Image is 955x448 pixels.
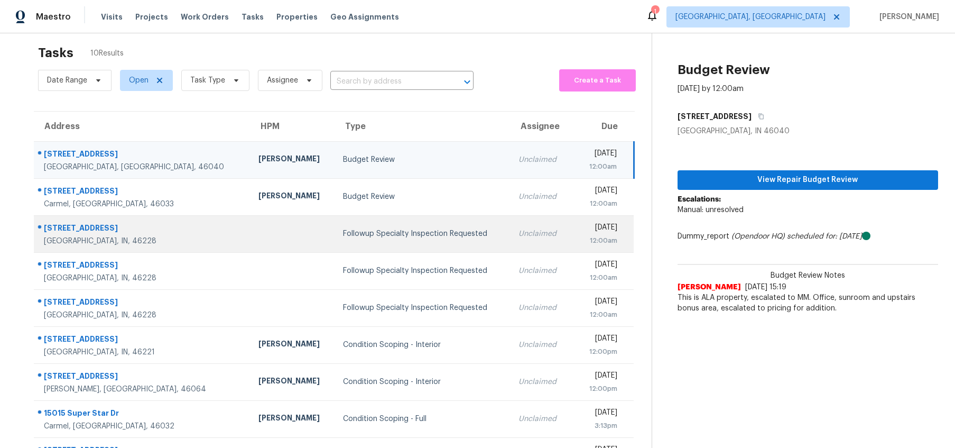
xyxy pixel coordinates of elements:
[44,334,242,347] div: [STREET_ADDRESS]
[678,196,721,203] b: Escalations:
[44,162,242,172] div: [GEOGRAPHIC_DATA], [GEOGRAPHIC_DATA], 46040
[651,6,659,17] div: 1
[578,259,618,272] div: [DATE]
[518,303,561,313] div: Unclaimed
[678,282,741,292] span: [PERSON_NAME]
[335,112,509,141] th: Type
[343,266,501,276] div: Followup Specialty Inspection Requested
[242,13,264,21] span: Tasks
[678,126,938,136] div: [GEOGRAPHIC_DATA], IN 46040
[44,199,242,209] div: Carmel, [GEOGRAPHIC_DATA], 46033
[267,75,298,86] span: Assignee
[686,173,930,187] span: View Repair Budget Review
[343,340,501,350] div: Condition Scoping - Interior
[343,303,501,313] div: Followup Specialty Inspection Requested
[564,75,631,87] span: Create a Task
[258,190,327,204] div: [PERSON_NAME]
[518,154,561,165] div: Unclaimed
[570,112,634,141] th: Due
[258,153,327,167] div: [PERSON_NAME]
[578,235,618,246] div: 12:00am
[578,296,618,309] div: [DATE]
[38,48,73,58] h2: Tasks
[578,185,618,198] div: [DATE]
[330,12,399,22] span: Geo Assignments
[578,407,618,420] div: [DATE]
[875,12,939,22] span: [PERSON_NAME]
[44,371,242,384] div: [STREET_ADDRESS]
[678,84,744,94] div: [DATE] by 12:00am
[518,340,561,350] div: Unclaimed
[343,154,501,165] div: Budget Review
[675,12,826,22] span: [GEOGRAPHIC_DATA], [GEOGRAPHIC_DATA]
[44,408,242,421] div: 15015 Super Star Dr
[44,260,242,273] div: [STREET_ADDRESS]
[578,309,618,320] div: 12:00am
[678,231,938,242] div: Dummy_report
[578,148,617,161] div: [DATE]
[129,75,149,86] span: Open
[36,12,71,22] span: Maestro
[578,346,618,357] div: 12:00pm
[343,191,501,202] div: Budget Review
[330,74,444,90] input: Search by address
[678,65,770,75] h2: Budget Review
[44,297,242,310] div: [STREET_ADDRESS]
[678,111,752,122] h5: [STREET_ADDRESS]
[752,107,766,126] button: Copy Address
[44,149,242,162] div: [STREET_ADDRESS]
[343,414,501,424] div: Condition Scoping - Full
[731,233,785,240] i: (Opendoor HQ)
[135,12,168,22] span: Projects
[276,12,318,22] span: Properties
[44,347,242,358] div: [GEOGRAPHIC_DATA], IN, 46221
[460,75,475,89] button: Open
[518,191,561,202] div: Unclaimed
[101,12,123,22] span: Visits
[578,370,618,383] div: [DATE]
[578,222,618,235] div: [DATE]
[518,414,561,424] div: Unclaimed
[678,170,938,190] button: View Repair Budget Review
[44,421,242,432] div: Carmel, [GEOGRAPHIC_DATA], 46032
[745,284,786,291] span: [DATE] 15:19
[181,12,229,22] span: Work Orders
[578,198,618,209] div: 12:00am
[518,377,561,387] div: Unclaimed
[510,112,570,141] th: Assignee
[44,186,242,199] div: [STREET_ADDRESS]
[258,339,327,352] div: [PERSON_NAME]
[518,266,561,276] div: Unclaimed
[47,75,87,86] span: Date Range
[678,292,938,314] span: This is ALA property, escalated to MM. Office, sunroom and upstairs bonus area, escalated to pric...
[44,236,242,246] div: [GEOGRAPHIC_DATA], IN, 46228
[343,377,501,387] div: Condition Scoping - Interior
[190,75,225,86] span: Task Type
[343,228,501,239] div: Followup Specialty Inspection Requested
[764,270,851,281] span: Budget Review Notes
[578,420,618,431] div: 3:13pm
[518,228,561,239] div: Unclaimed
[578,333,618,346] div: [DATE]
[44,273,242,284] div: [GEOGRAPHIC_DATA], IN, 46228
[44,223,242,236] div: [STREET_ADDRESS]
[787,233,862,240] i: scheduled for: [DATE]
[44,310,242,321] div: [GEOGRAPHIC_DATA], IN, 46228
[578,272,618,283] div: 12:00am
[578,161,617,172] div: 12:00am
[678,206,744,214] span: Manual: unresolved
[559,69,636,92] button: Create a Task
[34,112,250,141] th: Address
[258,376,327,389] div: [PERSON_NAME]
[90,48,124,59] span: 10 Results
[258,413,327,426] div: [PERSON_NAME]
[578,383,618,394] div: 12:00pm
[250,112,335,141] th: HPM
[44,384,242,395] div: [PERSON_NAME], [GEOGRAPHIC_DATA], 46064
